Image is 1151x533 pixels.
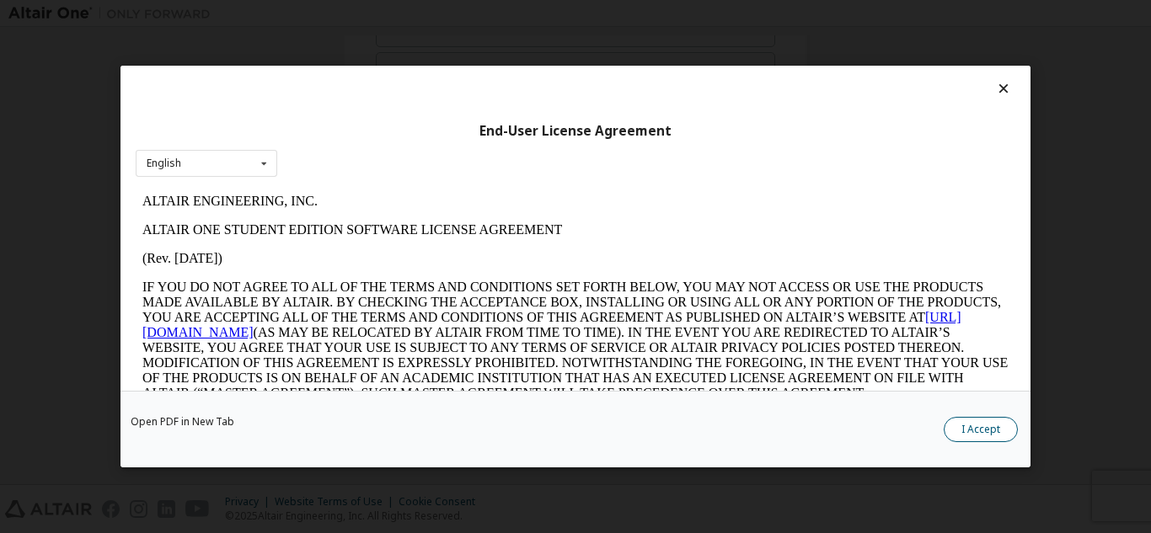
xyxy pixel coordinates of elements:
p: (Rev. [DATE]) [7,64,873,79]
a: Open PDF in New Tab [131,417,234,427]
p: This Altair One Student Edition Software License Agreement (“Agreement”) is between Altair Engine... [7,227,873,288]
p: ALTAIR ONE STUDENT EDITION SOFTWARE LICENSE AGREEMENT [7,35,873,51]
p: IF YOU DO NOT AGREE TO ALL OF THE TERMS AND CONDITIONS SET FORTH BELOW, YOU MAY NOT ACCESS OR USE... [7,93,873,214]
button: I Accept [944,417,1018,442]
div: English [147,158,181,168]
div: End-User License Agreement [136,123,1015,140]
a: [URL][DOMAIN_NAME] [7,123,826,152]
p: ALTAIR ENGINEERING, INC. [7,7,873,22]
